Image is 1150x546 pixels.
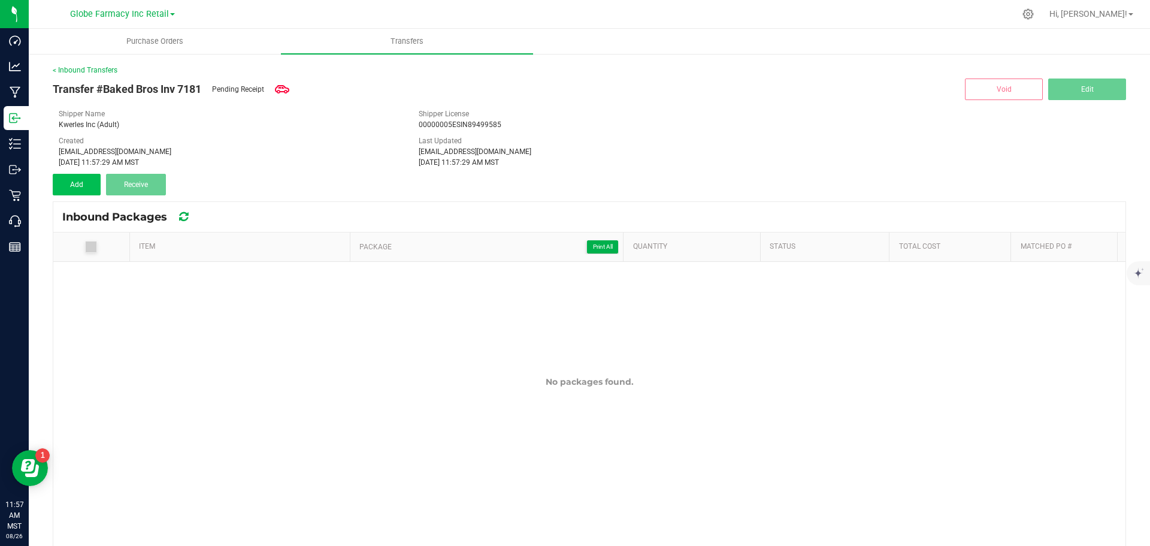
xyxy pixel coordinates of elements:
[106,174,166,195] button: Receive
[359,240,619,254] span: Package
[1021,242,1113,252] a: Matched PO #Sortable
[59,137,84,145] span: Created
[110,36,199,47] span: Purchase Orders
[9,112,21,124] inline-svg: Inbound
[5,532,23,541] p: 08/26
[1021,8,1036,20] div: Manage settings
[546,376,634,387] span: No packages found.
[59,157,401,168] div: [DATE] 11:57:29 AM MST
[59,146,401,157] div: [EMAIL_ADDRESS][DOMAIN_NAME]
[124,180,148,189] span: Receive
[1081,85,1094,93] span: Edit
[419,137,462,145] span: Last Updated
[633,242,756,252] a: QuantitySortable
[70,180,83,189] span: Add
[59,110,105,118] span: Shipper Name
[359,240,619,254] a: PackagePrint AllSortable
[419,146,761,157] div: [EMAIL_ADDRESS][DOMAIN_NAME]
[139,242,345,252] a: ItemSortable
[965,79,1043,100] button: Void
[5,499,23,532] p: 11:57 AM MST
[53,174,101,195] button: Add
[419,110,469,118] span: Shipper License
[1049,9,1127,19] span: Hi, [PERSON_NAME]!
[70,9,169,19] span: Globe Farmacy Inc Retail
[9,61,21,73] inline-svg: Analytics
[212,84,264,95] span: Pending Receipt
[53,66,117,74] a: < Inbound Transfers
[106,174,171,195] submit-button: Receive inventory against this transfer
[9,164,21,176] inline-svg: Outbound
[593,243,613,250] span: Print All
[419,157,761,168] div: [DATE] 11:57:29 AM MST
[62,207,209,227] div: Inbound Packages
[9,35,21,47] inline-svg: Dashboard
[59,119,401,130] div: Kwerles Inc (Adult)
[281,29,533,54] a: Transfers
[419,119,761,130] div: 00000005ESIN89499585
[1048,79,1126,100] button: Edit
[53,81,201,97] span: Transfer #Baked Bros Inv 7181
[9,138,21,150] inline-svg: Inventory
[9,189,21,201] inline-svg: Retail
[29,29,281,54] a: Purchase Orders
[12,450,48,486] iframe: Resource center
[35,448,50,463] iframe: Resource center unread badge
[374,36,440,47] span: Transfers
[899,242,1006,252] a: Total CostSortable
[587,240,618,254] button: Print All
[9,86,21,98] inline-svg: Manufacturing
[9,215,21,227] inline-svg: Call Center
[770,242,885,252] a: StatusSortable
[9,241,21,253] inline-svg: Reports
[997,85,1012,93] span: Void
